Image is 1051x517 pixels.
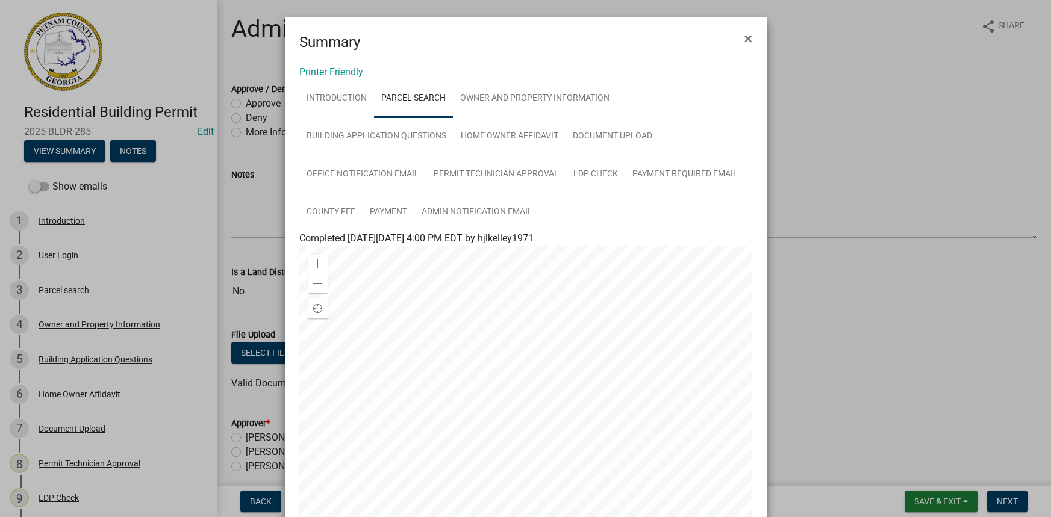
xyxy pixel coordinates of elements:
[374,79,453,118] a: Parcel search
[308,274,328,293] div: Zoom out
[299,193,363,232] a: County Fee
[299,79,374,118] a: Introduction
[453,79,617,118] a: Owner and Property Information
[299,66,363,78] a: Printer Friendly
[363,193,414,232] a: Payment
[566,117,660,156] a: Document Upload
[299,155,426,194] a: Office Notification Email
[299,117,454,156] a: Building Application Questions
[625,155,745,194] a: Payment Required Email
[735,22,762,55] button: Close
[299,31,360,53] h4: Summary
[308,255,328,274] div: Zoom in
[744,30,752,47] span: ×
[566,155,625,194] a: LDP Check
[454,117,566,156] a: Home Owner Affidavit
[426,155,566,194] a: Permit Technician Approval
[299,232,534,244] span: Completed [DATE][DATE] 4:00 PM EDT by hjlkelley1971
[308,299,328,318] div: Find my location
[414,193,540,232] a: Admin Notification Email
